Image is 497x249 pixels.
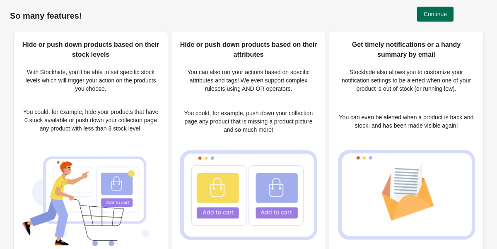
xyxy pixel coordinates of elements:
p: You can also run your actions based on specific attributes and tags! We even support complex rule... [180,68,317,93]
h2: Hide or push down products based on their attributes [180,40,317,60]
p: With Stockhide, you’ll be able to set specific stock levels which will trigger your action on the... [22,68,159,93]
p: You could, for example, hide your products that have 0 stock available or push down your collecti... [22,108,159,133]
button: Continue [417,7,454,22]
img: Hide or push down products based on their attributes [180,150,317,240]
img: Get timely notifications or a handy summary by email [338,150,475,240]
p: You can even be alerted when a product is back and stock, and has been made visible again! [338,113,475,130]
h2: Get timely notifications or a handy summary by email [338,40,475,60]
h1: So many features! [10,11,487,21]
p: You could, for example, push down your collection page any product that is missing a product pict... [180,109,317,134]
span: Continue [424,11,447,17]
p: Stockhide also allows you to customize your notification settings to be alerted when one of your ... [338,68,475,93]
h2: Hide or push down products based on their stock levels [22,40,159,60]
img: Hide or push down products based on their stock levels [22,147,159,246]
